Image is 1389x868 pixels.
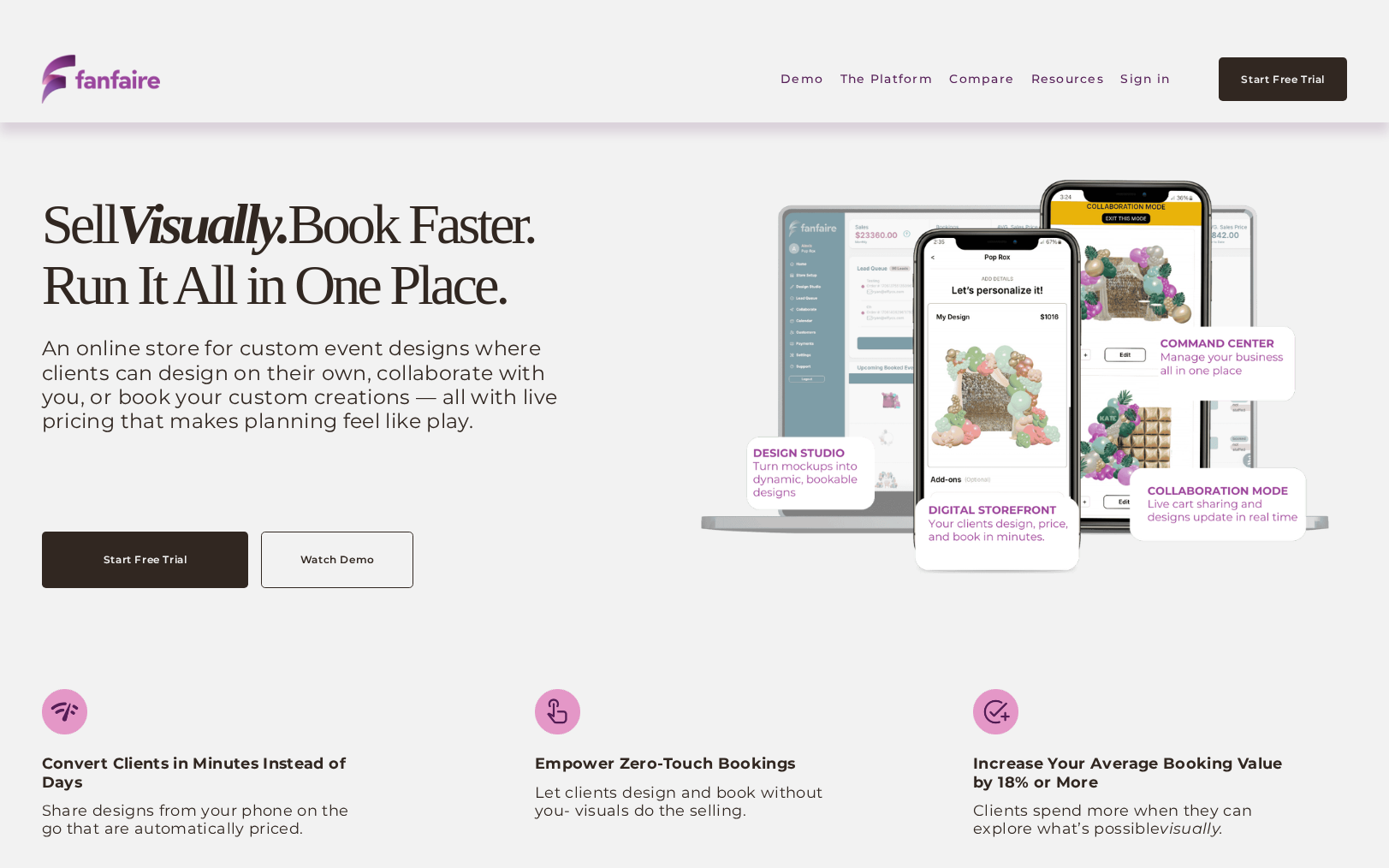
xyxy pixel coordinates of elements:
p: Share designs from your phone on the go that are automatically priced. [42,801,361,838]
em: Visually. [116,193,288,255]
a: folder dropdown [1031,59,1104,99]
a: Compare [949,59,1014,99]
a: Demo [781,59,823,99]
strong: Convert Clients in Minutes Instead of Days [42,754,351,790]
a: Watch Demo [261,532,413,588]
strong: Increase Your Average Booking Value by 18% or More [973,754,1287,790]
strong: Empower Zero-Touch Bookings [535,754,796,772]
img: fanfaire [42,55,160,104]
a: Start Free Trial [1219,57,1347,101]
a: Sign in [1120,59,1170,99]
a: folder dropdown [840,59,933,99]
p: An online store for custom event designs where clients can design on their own, collaborate with ... [42,336,579,434]
p: Let clients design and book without you- visuals do the selling. [535,783,854,820]
a: Start Free Trial [42,532,249,588]
p: Clients spend more when they can explore what’s possible [973,801,1292,838]
em: visually. [1160,819,1223,837]
span: Resources [1031,60,1104,98]
h1: Sell Book Faster. Run It All in One Place. [42,194,579,316]
span: The Platform [840,60,933,98]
